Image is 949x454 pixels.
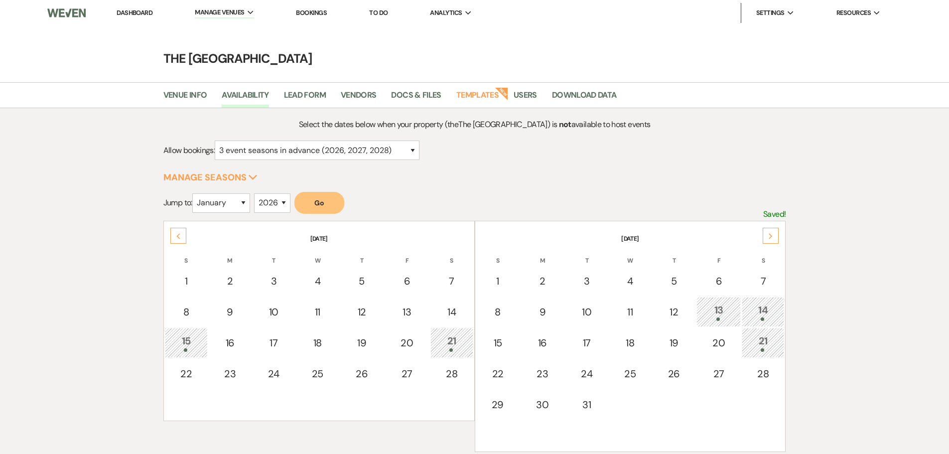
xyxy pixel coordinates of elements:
[658,335,690,350] div: 19
[526,335,559,350] div: 16
[170,333,202,352] div: 15
[702,303,735,321] div: 13
[163,145,215,155] span: Allow bookings:
[345,335,378,350] div: 19
[390,366,424,381] div: 27
[391,89,441,108] a: Docs & Files
[756,8,785,18] span: Settings
[47,2,85,23] img: Weven Logo
[296,8,327,17] a: Bookings
[214,274,246,289] div: 2
[836,8,871,18] span: Resources
[195,7,244,17] span: Manage Venues
[385,244,429,265] th: F
[742,244,784,265] th: S
[163,197,192,208] span: Jump to:
[476,244,520,265] th: S
[340,244,384,265] th: T
[294,192,344,214] button: Go
[214,366,246,381] div: 23
[482,335,514,350] div: 15
[495,86,509,100] strong: New
[258,335,289,350] div: 17
[165,222,473,243] th: [DATE]
[390,304,424,319] div: 13
[390,274,424,289] div: 6
[552,89,617,108] a: Download Data
[301,335,333,350] div: 18
[258,274,289,289] div: 3
[301,274,333,289] div: 4
[165,244,208,265] th: S
[571,335,602,350] div: 17
[747,274,779,289] div: 7
[559,119,571,130] strong: not
[241,118,708,131] p: Select the dates below when your property (the The [GEOGRAPHIC_DATA] ) is available to host events
[658,304,690,319] div: 12
[482,366,514,381] div: 22
[763,208,786,221] p: Saved!
[571,304,602,319] div: 10
[345,304,378,319] div: 12
[209,244,252,265] th: M
[214,304,246,319] div: 9
[482,274,514,289] div: 1
[436,274,468,289] div: 7
[747,303,779,321] div: 14
[702,366,735,381] div: 27
[696,244,741,265] th: F
[436,333,468,352] div: 21
[614,274,646,289] div: 4
[747,366,779,381] div: 28
[456,89,499,108] a: Templates
[526,397,559,412] div: 30
[658,274,690,289] div: 5
[301,366,333,381] div: 25
[436,366,468,381] div: 28
[565,244,608,265] th: T
[658,366,690,381] div: 26
[345,366,378,381] div: 26
[296,244,339,265] th: W
[436,304,468,319] div: 14
[163,89,207,108] a: Venue Info
[430,8,462,18] span: Analytics
[614,304,646,319] div: 11
[514,89,537,108] a: Users
[116,50,833,67] h4: The [GEOGRAPHIC_DATA]
[170,304,202,319] div: 8
[117,8,152,17] a: Dashboard
[571,397,602,412] div: 31
[214,335,246,350] div: 16
[571,366,602,381] div: 24
[301,304,333,319] div: 11
[614,335,646,350] div: 18
[702,335,735,350] div: 20
[222,89,269,108] a: Availability
[163,173,258,182] button: Manage Seasons
[252,244,295,265] th: T
[747,333,779,352] div: 21
[390,335,424,350] div: 20
[341,89,377,108] a: Vendors
[482,397,514,412] div: 29
[258,366,289,381] div: 24
[614,366,646,381] div: 25
[284,89,326,108] a: Lead Form
[520,244,564,265] th: M
[652,244,695,265] th: T
[702,274,735,289] div: 6
[526,274,559,289] div: 2
[345,274,378,289] div: 5
[609,244,651,265] th: W
[526,366,559,381] div: 23
[170,274,202,289] div: 1
[369,8,388,17] a: To Do
[170,366,202,381] div: 22
[571,274,602,289] div: 3
[482,304,514,319] div: 8
[526,304,559,319] div: 9
[476,222,785,243] th: [DATE]
[258,304,289,319] div: 10
[430,244,473,265] th: S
